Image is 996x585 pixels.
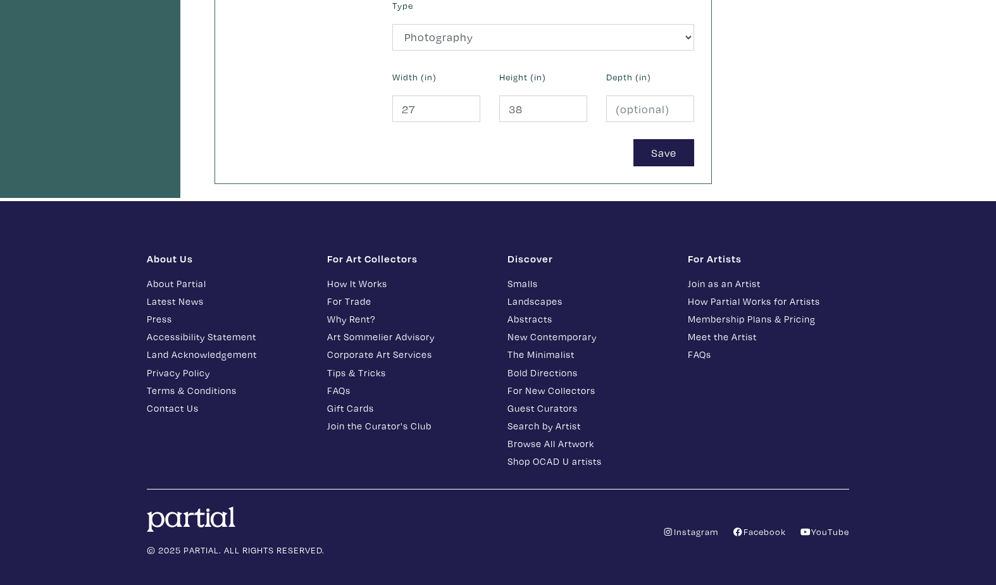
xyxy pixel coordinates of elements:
[147,294,308,309] a: Latest News
[327,329,489,344] a: Art Sommelier Advisory
[147,401,308,416] a: Contact Us
[507,347,669,362] a: The Minimalist
[633,139,694,166] button: Save
[507,252,669,265] h1: Discover
[147,366,308,380] a: Privacy Policy
[147,329,308,344] a: Accessibility Statement
[327,366,489,380] a: Tips & Tricks
[392,70,437,84] label: Width (in)
[327,276,489,291] a: How It Works
[137,507,498,557] div: © 2025 PARTIAL. ALL RIGHTS RESERVED.
[327,347,489,362] a: Corporate Art Services
[147,383,308,398] a: Terms & Conditions
[147,276,308,291] a: About Partial
[327,312,489,326] a: Why Rent?
[147,312,308,326] a: Press
[507,329,669,344] a: New Contemporary
[800,526,849,538] a: YouTube
[507,366,669,380] a: Bold Directions
[507,383,669,398] a: For New Collectors
[688,276,849,291] a: Join as an Artist
[606,70,651,84] label: Depth (in)
[688,252,849,265] h1: For Artists
[327,252,489,265] h1: For Art Collectors
[688,329,849,344] a: Meet the Artist
[732,526,786,538] a: Facebook
[688,312,849,326] a: Membership Plans & Pricing
[499,70,546,84] label: Height (in)
[507,401,669,416] a: Guest Curators
[688,347,849,362] a: FAQs
[507,436,669,451] a: Browse All Artwork
[147,252,308,265] h1: About Us
[507,454,669,469] a: Shop OCAD U artists
[663,526,718,538] a: Instagram
[327,419,489,433] a: Join the Curator's Club
[147,507,235,532] img: logo.svg
[327,294,489,309] a: For Trade
[147,347,308,362] a: Land Acknowledgement
[688,294,849,309] a: How Partial Works for Artists
[327,383,489,398] a: FAQs
[507,294,669,309] a: Landscapes
[606,95,694,123] input: (optional)
[327,401,489,416] a: Gift Cards
[507,276,669,291] a: Smalls
[507,419,669,433] a: Search by Artist
[507,312,669,326] a: Abstracts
